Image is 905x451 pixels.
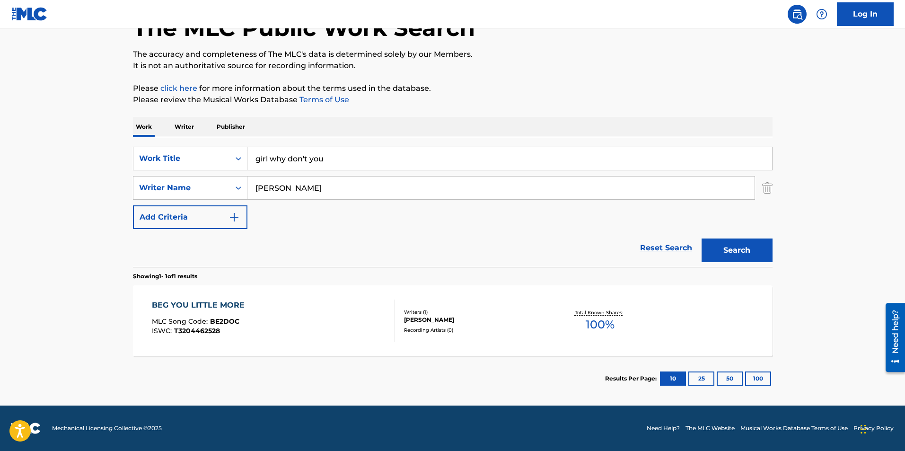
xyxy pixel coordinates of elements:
[52,424,162,433] span: Mechanical Licensing Collective © 2025
[762,176,773,200] img: Delete Criterion
[160,84,197,93] a: click here
[647,424,680,433] a: Need Help?
[133,147,773,267] form: Search Form
[152,317,210,326] span: MLC Song Code :
[228,212,240,223] img: 9d2ae6d4665cec9f34b9.svg
[172,117,197,137] p: Writer
[298,95,349,104] a: Terms of Use
[740,424,848,433] a: Musical Works Database Terms of Use
[133,94,773,106] p: Please review the Musical Works Database
[139,153,224,164] div: Work Title
[660,371,686,386] button: 10
[879,300,905,376] iframe: Resource Center
[404,309,547,316] div: Writers ( 1 )
[688,371,714,386] button: 25
[791,9,803,20] img: search
[717,371,743,386] button: 50
[586,316,615,333] span: 100 %
[788,5,807,24] a: Public Search
[853,424,894,433] a: Privacy Policy
[404,327,547,334] div: Recording Artists ( 0 )
[404,316,547,324] div: [PERSON_NAME]
[133,117,155,137] p: Work
[858,406,905,451] iframe: Chat Widget
[816,9,827,20] img: help
[745,371,771,386] button: 100
[11,423,41,434] img: logo
[133,272,197,281] p: Showing 1 - 1 of 1 results
[635,238,697,258] a: Reset Search
[210,317,239,326] span: BE2DOC
[133,205,247,229] button: Add Criteria
[837,2,894,26] a: Log In
[174,327,220,335] span: T3204462528
[605,374,659,383] p: Results Per Page:
[861,415,866,443] div: Drag
[133,285,773,356] a: BEG YOU LITTLE MOREMLC Song Code:BE2DOCISWC:T3204462528Writers (1)[PERSON_NAME]Recording Artists ...
[133,49,773,60] p: The accuracy and completeness of The MLC's data is determined solely by our Members.
[702,239,773,262] button: Search
[152,327,174,335] span: ISWC :
[685,424,735,433] a: The MLC Website
[152,300,249,311] div: BEG YOU LITTLE MORE
[11,7,48,21] img: MLC Logo
[133,60,773,71] p: It is not an authoritative source for recording information.
[214,117,248,137] p: Publisher
[575,309,625,316] p: Total Known Shares:
[812,5,831,24] div: Help
[139,182,224,194] div: Writer Name
[133,83,773,94] p: Please for more information about the terms used in the database.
